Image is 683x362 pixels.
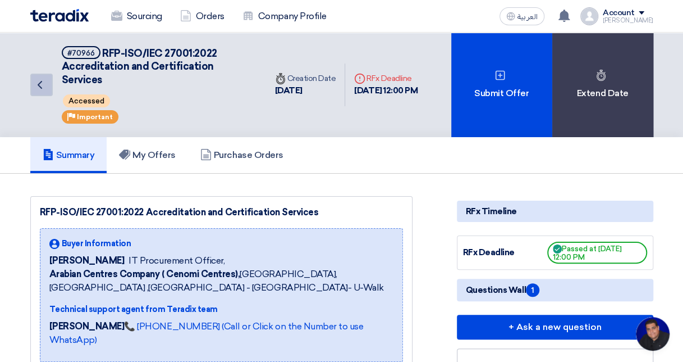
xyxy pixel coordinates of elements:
a: Orders [171,4,233,29]
b: Arabian Centres Company ( Cenomi Centres), [49,269,240,279]
a: 📞 [PHONE_NUMBER] (Call or Click on the Number to use WhatsApp) [49,321,364,345]
div: [DATE] [275,84,336,97]
span: Questions Wall [466,283,539,297]
span: 1 [526,283,539,297]
div: Technical support agent from Teradix team [49,304,393,315]
strong: [PERSON_NAME] [49,321,125,332]
div: RFx Deadline [354,73,418,84]
div: [DATE] 12:00 PM [354,84,418,97]
img: Teradix logo [30,9,89,22]
h5: Summary [43,150,95,161]
div: Extend Date [552,33,653,137]
button: + Ask a new question [457,315,653,340]
a: Open chat [636,317,670,351]
span: IT Procurement Officer, [129,254,224,268]
span: RFP-ISO/IEC 27001:2022 Accreditation and Certification Services [62,47,217,86]
div: Submit Offer [451,33,552,137]
span: العربية [517,13,538,21]
span: [GEOGRAPHIC_DATA], [GEOGRAPHIC_DATA] ,[GEOGRAPHIC_DATA] - [GEOGRAPHIC_DATA]- U-Walk [49,268,393,295]
div: Creation Date [275,73,336,84]
div: RFx Timeline [457,201,653,222]
a: Summary [30,137,107,173]
span: Passed at [DATE] 12:00 PM [547,242,647,264]
button: العربية [499,7,544,25]
h5: Purchase Orders [200,150,283,161]
span: Important [77,113,113,121]
div: [PERSON_NAME] [603,17,653,24]
img: profile_test.png [580,7,598,25]
span: Buyer Information [62,238,131,250]
h5: RFP-ISO/IEC 27001:2022 Accreditation and Certification Services [62,46,253,87]
a: Purchase Orders [188,137,296,173]
div: Account [603,8,635,18]
a: My Offers [107,137,188,173]
a: Sourcing [102,4,171,29]
span: [PERSON_NAME] [49,254,125,268]
a: Company Profile [233,4,336,29]
span: Accessed [63,94,110,107]
div: RFP-ISO/IEC 27001:2022 Accreditation and Certification Services [40,206,403,219]
div: #70966 [67,49,95,57]
h5: My Offers [119,150,176,161]
div: RFx Deadline [463,246,547,259]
